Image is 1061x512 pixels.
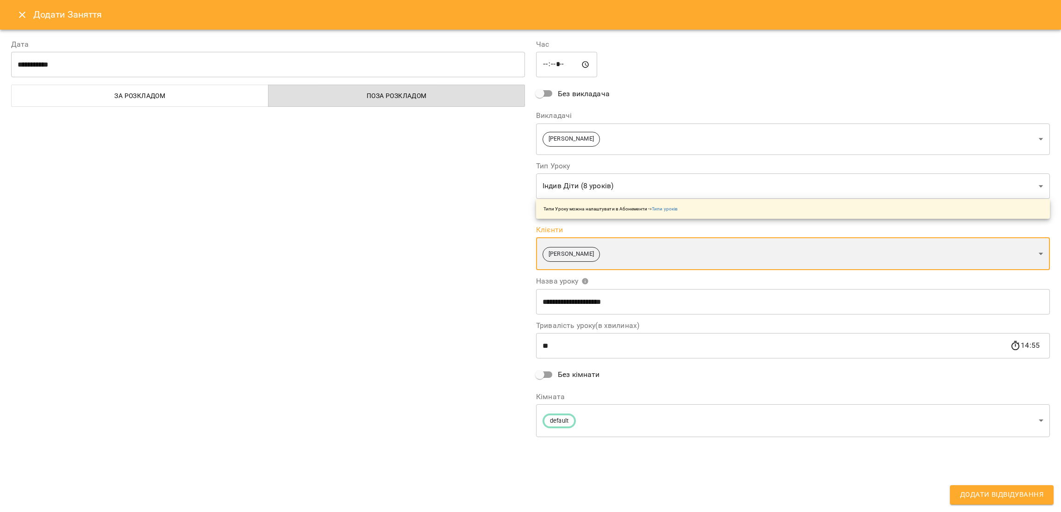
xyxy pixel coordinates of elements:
[950,485,1054,505] button: Додати Відвідування
[536,173,1050,199] div: Індив Діти (8 уроків)
[652,206,678,211] a: Типи уроків
[536,237,1050,270] div: [PERSON_NAME]
[268,85,525,107] button: Поза розкладом
[536,278,589,285] span: Назва уроку
[536,322,1050,329] label: Тривалість уроку(в хвилинах)
[536,393,1050,401] label: Кімната
[536,41,1050,48] label: Час
[536,123,1050,155] div: [PERSON_NAME]
[960,489,1043,501] span: Додати Відвідування
[558,369,600,380] span: Без кімнати
[17,90,263,101] span: За розкладом
[11,85,268,107] button: За розкладом
[11,41,525,48] label: Дата
[558,88,610,99] span: Без викладача
[581,278,589,285] svg: Вкажіть назву уроку або виберіть клієнтів
[274,90,520,101] span: Поза розкладом
[11,4,33,26] button: Close
[543,135,599,143] span: [PERSON_NAME]
[543,250,599,259] span: [PERSON_NAME]
[536,112,1050,119] label: Викладачі
[536,404,1050,437] div: default
[543,205,678,212] p: Типи Уроку можна налаштувати в Абонементи ->
[536,162,1050,170] label: Тип Уроку
[536,226,1050,234] label: Клієнти
[33,7,1050,22] h6: Додати Заняття
[544,417,574,426] span: default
